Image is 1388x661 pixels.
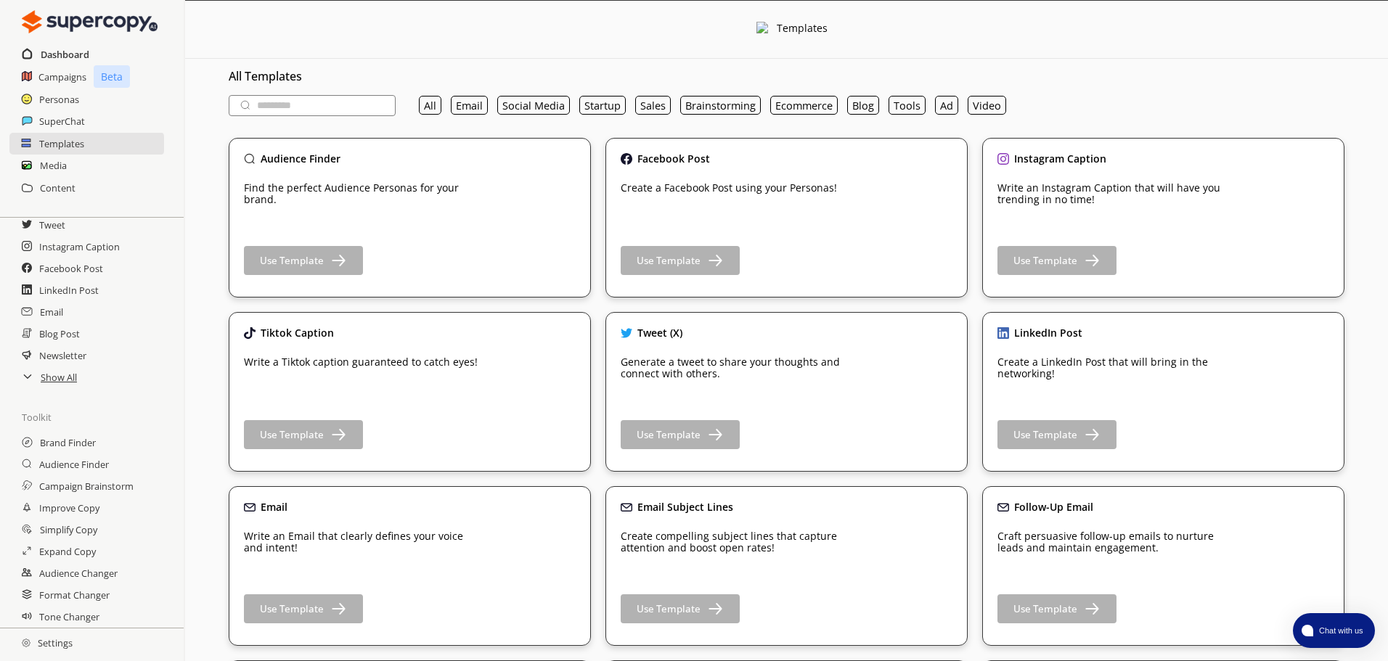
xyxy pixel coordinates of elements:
h2: Campaigns [38,66,86,88]
b: Use Template [260,602,324,615]
p: Create a Facebook Post using your Personas! [621,182,837,194]
button: Tools [889,96,926,115]
b: Follow-Up Email [1014,500,1093,514]
b: Tiktok Caption [261,326,334,340]
img: Close [997,153,1009,165]
button: Blog [847,96,879,115]
button: Sales [635,96,671,115]
img: Close [621,501,632,513]
p: Create a LinkedIn Post that will bring in the networking! [997,356,1237,379]
a: SuperChat [39,110,85,132]
b: Audience Finder [261,152,340,165]
b: Email [261,500,287,514]
button: Use Template [997,246,1116,275]
button: Use Template [621,420,740,449]
a: Expand Copy [39,541,96,562]
a: Tone Changer [39,606,99,628]
img: Close [244,327,256,339]
span: Chat with us [1313,625,1366,636]
a: Newsletter [39,345,86,366]
a: Campaign Brainstorm [39,475,134,497]
h2: Improve Copy [39,497,99,519]
div: Templates [777,22,828,37]
p: Find the perfect Audience Personas for your brand. [244,182,483,205]
b: Use Template [1013,254,1077,267]
b: Instagram Caption [1014,152,1106,165]
a: Instagram Caption [39,236,120,258]
h3: All Templates [229,65,1344,87]
a: Facebook Post [39,258,103,279]
button: All [419,96,441,115]
button: Social Media [497,96,570,115]
img: Close [997,501,1009,513]
p: Craft persuasive follow-up emails to nurture leads and maintain engagement. [997,530,1237,554]
a: Content [40,177,75,199]
button: Use Template [997,420,1116,449]
button: atlas-launcher [1293,613,1375,648]
button: Use Template [997,594,1116,623]
b: Use Template [637,602,701,615]
a: Format Changer [39,584,110,606]
a: Show All [41,366,77,388]
a: Brand Finder [40,432,96,453]
a: Dashboard [41,44,89,65]
a: Blog Post [39,323,80,345]
p: Generate a tweet to share your thoughts and connect with others. [621,356,860,379]
img: Close [244,501,256,513]
b: Email Subject Lines [637,500,733,514]
a: LinkedIn Post [39,279,99,301]
button: Use Template [621,246,740,275]
button: Use Template [244,594,363,623]
b: Use Template [260,254,324,267]
a: Audience Changer [39,562,118,584]
img: Close [621,327,632,339]
b: Use Template [1013,602,1077,615]
h2: Personas [39,89,79,110]
b: LinkedIn Post [1014,326,1082,340]
button: Ecommerce [770,96,838,115]
a: Simplify Copy [40,519,97,541]
b: Tweet (X) [637,326,682,340]
a: Media [40,155,67,176]
img: Close [22,639,30,647]
b: Facebook Post [637,152,710,165]
p: Write a Tiktok caption guaranteed to catch eyes! [244,356,478,368]
b: Use Template [1013,428,1077,441]
a: Audience Finder [39,453,109,475]
p: Create compelling subject lines that capture attention and boost open rates! [621,530,860,554]
p: Write an Email that clearly defines your voice and intent! [244,530,483,554]
button: Ad [935,96,958,115]
button: Video [968,96,1006,115]
a: Email [40,301,63,323]
img: Close [621,153,632,165]
button: Use Template [244,246,363,275]
b: Use Template [637,428,701,441]
a: Tweet [39,214,65,236]
p: Beta [94,65,130,88]
a: Templates [39,133,84,155]
b: Use Template [260,428,324,441]
button: Brainstorming [680,96,761,115]
button: Use Template [244,420,363,449]
p: Write an Instagram Caption that will have you trending in no time! [997,182,1237,205]
button: Email [451,96,488,115]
